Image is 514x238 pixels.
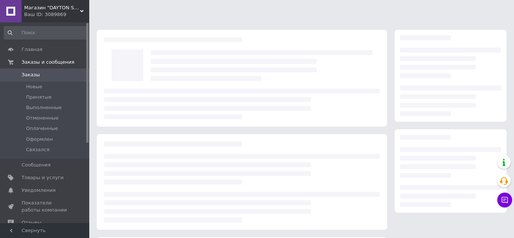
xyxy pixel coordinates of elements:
span: Новые [26,83,42,90]
span: Оформлен [26,136,53,143]
button: Чат с покупателем [497,193,512,207]
span: Связался [26,146,49,153]
span: Товары и услуги [22,174,64,181]
span: Главная [22,46,42,53]
div: Ваш ID: 3089869 [24,11,89,18]
span: Заказы [22,72,40,78]
span: Отмененные [26,115,58,121]
span: Уведомления [22,187,55,194]
span: Принятые [26,94,52,101]
span: Магазин "DAYTON STORE" [24,4,80,11]
span: Заказы и сообщения [22,59,74,66]
span: Отзывы [22,219,41,226]
span: Выполненные [26,104,62,111]
input: Поиск [4,26,88,39]
span: Показатели работы компании [22,200,69,213]
span: Оплаченные [26,125,58,132]
span: Сообщения [22,162,51,168]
